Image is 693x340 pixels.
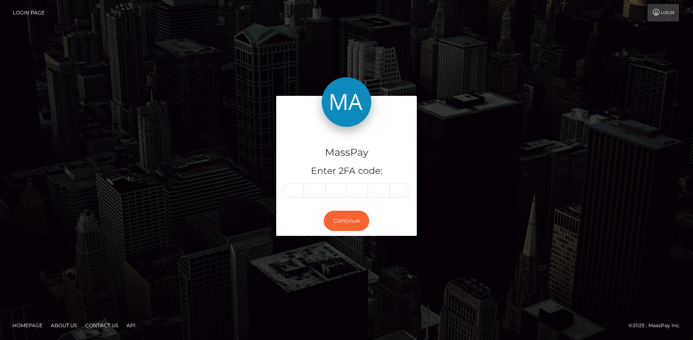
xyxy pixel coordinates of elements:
h5: Enter 2FA code: [282,165,411,178]
img: MassPay [322,77,371,127]
a: About Us [48,319,80,332]
a: Login [648,4,679,21]
button: Continue [324,211,369,231]
a: Contact Us [82,319,122,332]
div: © 2025 , MassPay Inc. [628,321,687,330]
a: API [123,319,139,332]
a: Homepage [9,319,46,332]
h4: MassPay [282,145,411,160]
a: Login Page [13,4,45,21]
